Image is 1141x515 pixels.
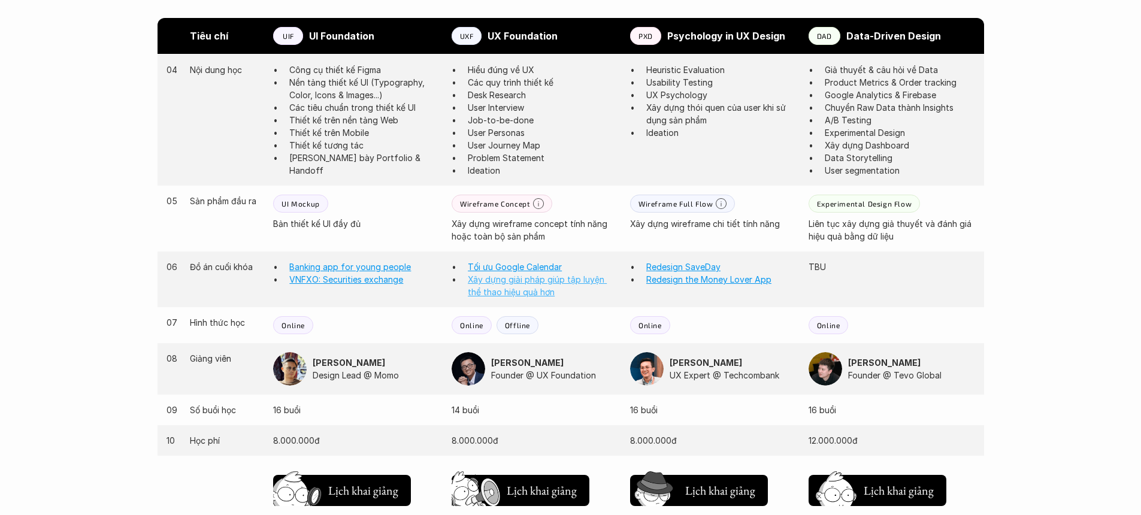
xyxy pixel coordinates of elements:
[468,152,618,164] p: Problem Statement
[630,434,797,447] p: 8.000.000đ
[488,30,558,42] strong: UX Foundation
[289,139,440,152] p: Thiết kế tương tác
[452,470,589,506] a: Lịch khai giảng
[825,164,975,177] p: User segmentation
[825,114,975,126] p: A/B Testing
[282,199,319,208] p: UI Mockup
[646,126,797,139] p: Ideation
[452,434,618,447] p: 8.000.000đ
[167,260,178,273] p: 06
[190,316,261,329] p: Hình thức học
[327,482,399,499] h5: Lịch khai giảng
[289,126,440,139] p: Thiết kế trên Mobile
[670,358,742,368] strong: [PERSON_NAME]
[190,260,261,273] p: Đồ án cuối khóa
[825,89,975,101] p: Google Analytics & Firebase
[460,199,530,208] p: Wireframe Concept
[460,32,474,40] p: UXF
[809,434,975,447] p: 12.000.000đ
[817,199,912,208] p: Experimental Design Flow
[283,32,294,40] p: UIF
[167,195,178,207] p: 05
[667,30,785,42] strong: Psychology in UX Design
[825,139,975,152] p: Xây dựng Dashboard
[670,369,797,381] p: UX Expert @ Techcombank
[190,195,261,207] p: Sản phẩm đầu ra
[468,114,618,126] p: Job-to-be-done
[273,470,411,506] a: Lịch khai giảng
[848,369,975,381] p: Founder @ Tevo Global
[167,404,178,416] p: 09
[273,434,440,447] p: 8.000.000đ
[313,369,440,381] p: Design Lead @ Momo
[809,470,946,506] a: Lịch khai giảng
[638,199,713,208] p: Wireframe Full Flow
[167,434,178,447] p: 10
[452,404,618,416] p: 14 buổi
[190,404,261,416] p: Số buổi học
[646,274,771,284] a: Redesign the Money Lover App
[289,274,403,284] a: VNFXO: Securities exchange
[630,475,768,506] button: Lịch khai giảng
[468,164,618,177] p: Ideation
[289,262,411,272] a: Banking app for young people
[289,101,440,114] p: Các tiêu chuẩn trong thiết kế UI
[862,482,934,499] h5: Lịch khai giảng
[468,139,618,152] p: User Journey Map
[190,63,261,76] p: Nội dung học
[491,358,564,368] strong: [PERSON_NAME]
[825,126,975,139] p: Experimental Design
[646,63,797,76] p: Heuristic Evaluation
[468,89,618,101] p: Desk Research
[817,321,840,329] p: Online
[190,30,228,42] strong: Tiêu chí
[684,482,756,499] h5: Lịch khai giảng
[273,217,440,230] p: Bản thiết kế UI đầy đủ
[289,76,440,101] p: Nền tảng thiết kế UI (Typography, Color, Icons & Images...)
[638,321,662,329] p: Online
[468,63,618,76] p: Hiểu đúng về UX
[468,262,562,272] a: Tối ưu Google Calendar
[809,475,946,506] button: Lịch khai giảng
[167,352,178,365] p: 08
[289,63,440,76] p: Công cụ thiết kế Figma
[167,63,178,76] p: 04
[190,434,261,447] p: Học phí
[825,152,975,164] p: Data Storytelling
[452,475,589,506] button: Lịch khai giảng
[491,369,618,381] p: Founder @ UX Foundation
[646,262,721,272] a: Redesign SaveDay
[273,404,440,416] p: 16 buổi
[809,217,975,243] p: Liên tục xây dựng giả thuyết và đánh giá hiệu quả bằng dữ liệu
[190,352,261,365] p: Giảng viên
[313,358,385,368] strong: [PERSON_NAME]
[646,76,797,89] p: Usability Testing
[273,475,411,506] button: Lịch khai giảng
[825,76,975,89] p: Product Metrics & Order tracking
[468,274,607,297] a: Xây dựng giải pháp giúp tập luyện thể thao hiệu quả hơn
[468,76,618,89] p: Các quy trình thiết kế
[468,126,618,139] p: User Personas
[825,101,975,114] p: Chuyển Raw Data thành Insights
[638,32,653,40] p: PXD
[468,101,618,114] p: User Interview
[460,321,483,329] p: Online
[817,32,832,40] p: DAD
[646,89,797,101] p: UX Psychology
[452,217,618,243] p: Xây dựng wireframe concept tính năng hoặc toàn bộ sản phẩm
[289,114,440,126] p: Thiết kế trên nền tảng Web
[630,470,768,506] a: Lịch khai giảng
[646,101,797,126] p: Xây dựng thói quen của user khi sử dụng sản phẩm
[505,321,530,329] p: Offline
[825,63,975,76] p: Giả thuyết & câu hỏi về Data
[848,358,921,368] strong: [PERSON_NAME]
[630,404,797,416] p: 16 buổi
[289,152,440,177] p: [PERSON_NAME] bày Portfolio & Handoff
[846,30,941,42] strong: Data-Driven Design
[282,321,305,329] p: Online
[167,316,178,329] p: 07
[809,404,975,416] p: 16 buổi
[630,217,797,230] p: Xây dựng wireframe chi tiết tính năng
[809,260,975,273] p: TBU
[309,30,374,42] strong: UI Foundation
